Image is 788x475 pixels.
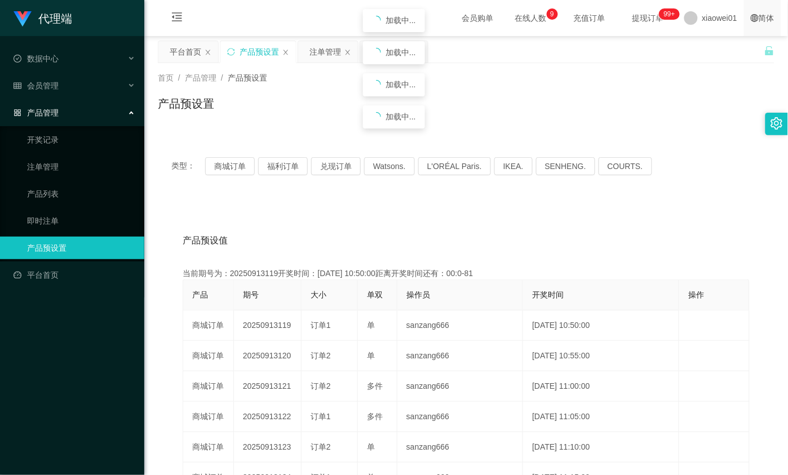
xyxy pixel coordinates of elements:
span: 加载中... [386,80,416,89]
i: icon: loading [372,16,381,25]
button: SENHENG. [536,157,595,175]
sup: 1181 [659,8,680,20]
i: 图标: check-circle-o [14,55,21,63]
button: 商城订单 [205,157,255,175]
i: 图标: table [14,82,21,90]
span: 订单2 [311,351,331,360]
button: COURTS. [599,157,652,175]
span: 加载中... [386,48,416,57]
span: 操作 [688,290,704,299]
span: 期号 [243,290,259,299]
a: 产品预设置 [27,237,135,259]
span: 类型： [171,157,205,175]
i: 图标: global [751,14,759,22]
td: 20250913123 [234,432,302,463]
span: 操作员 [406,290,430,299]
span: 单 [367,351,375,360]
span: 在线人数 [510,14,552,22]
td: [DATE] 10:50:00 [523,310,679,341]
td: sanzang666 [397,371,523,402]
td: 20250913121 [234,371,302,402]
span: 产品 [192,290,208,299]
span: 订单2 [311,381,331,390]
span: 开奖时间 [532,290,564,299]
a: 代理端 [14,14,72,23]
i: 图标: setting [771,117,783,130]
td: sanzang666 [397,402,523,432]
h1: 代理端 [38,1,72,37]
button: L'ORÉAL Paris. [418,157,491,175]
a: 开奖记录 [27,128,135,151]
button: 兑现订单 [311,157,361,175]
span: 产品管理 [14,108,59,117]
td: 商城订单 [183,432,234,463]
span: 首页 [158,73,174,82]
span: 单 [367,321,375,330]
div: 平台首页 [170,41,201,63]
span: 充值订单 [568,14,611,22]
a: 产品列表 [27,183,135,205]
span: 单双 [367,290,383,299]
span: 产品预设值 [183,234,228,247]
td: 20250913122 [234,402,302,432]
img: logo.9652507e.png [14,11,32,27]
span: 产品管理 [185,73,216,82]
i: 图标: menu-fold [158,1,196,37]
a: 注单管理 [27,156,135,178]
span: 加载中... [386,112,416,121]
p: 9 [550,8,554,20]
span: 加载中... [386,16,416,25]
i: 图标: appstore-o [14,109,21,117]
td: [DATE] 11:10:00 [523,432,679,463]
span: / [178,73,180,82]
td: 20250913119 [234,310,302,341]
span: 多件 [367,381,383,390]
td: 20250913120 [234,341,302,371]
button: IKEA. [494,157,533,175]
i: icon: loading [372,80,381,89]
div: 产品预设置 [240,41,279,63]
span: 大小 [311,290,326,299]
i: icon: loading [372,48,381,57]
td: [DATE] 11:00:00 [523,371,679,402]
span: 多件 [367,412,383,421]
i: 图标: close [205,49,211,56]
span: / [221,73,223,82]
td: [DATE] 11:05:00 [523,402,679,432]
i: 图标: unlock [764,46,774,56]
sup: 9 [547,8,558,20]
span: 提现订单 [627,14,670,22]
a: 图标: dashboard平台首页 [14,264,135,286]
td: sanzang666 [397,310,523,341]
div: 注单管理 [309,41,341,63]
span: 订单1 [311,412,331,421]
span: 会员管理 [14,81,59,90]
td: 商城订单 [183,310,234,341]
td: sanzang666 [397,432,523,463]
td: 商城订单 [183,402,234,432]
div: 当前期号为：20250913119开奖时间：[DATE] 10:50:00距离开奖时间还有：00:0-81 [183,268,750,279]
td: 商城订单 [183,341,234,371]
span: 产品预设置 [228,73,267,82]
button: Watsons. [364,157,415,175]
i: 图标: close [282,49,289,56]
a: 即时注单 [27,210,135,232]
td: sanzang666 [397,341,523,371]
span: 订单2 [311,442,331,451]
td: [DATE] 10:55:00 [523,341,679,371]
span: 数据中心 [14,54,59,63]
button: 福利订单 [258,157,308,175]
td: 商城订单 [183,371,234,402]
span: 订单1 [311,321,331,330]
i: 图标: sync [227,48,235,56]
i: 图标: close [344,49,351,56]
h1: 产品预设置 [158,95,214,112]
span: 单 [367,442,375,451]
i: icon: loading [372,112,381,121]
